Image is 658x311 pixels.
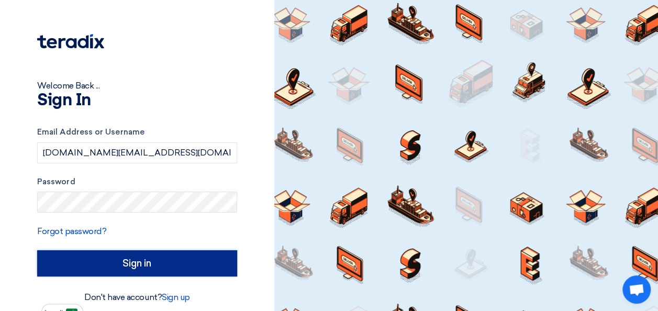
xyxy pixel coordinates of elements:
[162,292,190,302] a: Sign up
[37,291,237,304] div: Don't have account?
[37,226,106,236] a: Forgot password?
[37,126,237,138] label: Email Address or Username
[37,142,237,163] input: Enter your business email or username
[37,34,104,49] img: Teradix logo
[37,80,237,92] div: Welcome Back ...
[37,92,237,109] h1: Sign In
[37,176,237,188] label: Password
[622,275,651,304] a: Open chat
[37,250,237,276] input: Sign in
